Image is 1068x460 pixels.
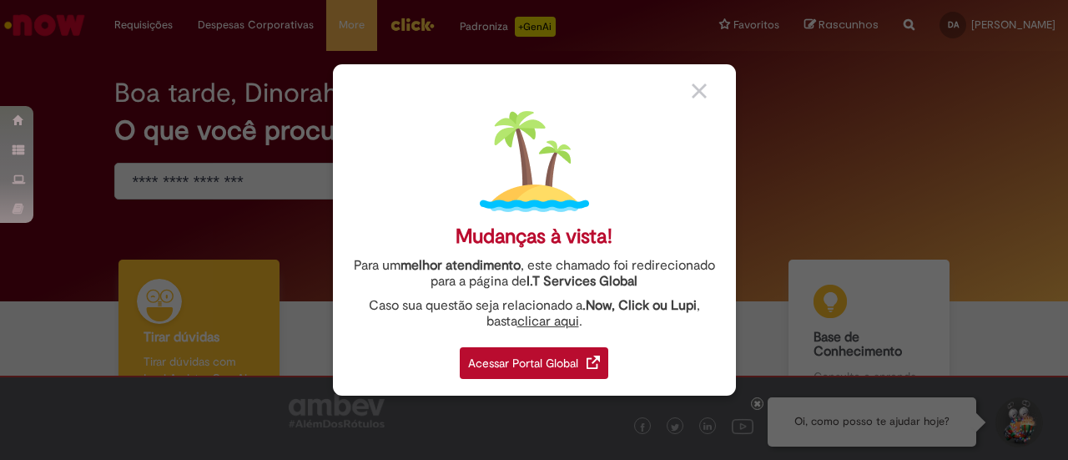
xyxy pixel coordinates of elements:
div: Acessar Portal Global [460,347,608,379]
img: island.png [480,107,589,216]
img: close_button_grey.png [692,83,707,99]
a: I.T Services Global [526,264,637,290]
a: Acessar Portal Global [460,338,608,379]
div: Para um , este chamado foi redirecionado para a página de [345,258,723,290]
strong: .Now, Click ou Lupi [582,297,697,314]
img: redirect_link.png [587,356,600,369]
strong: melhor atendimento [400,257,521,274]
div: Caso sua questão seja relacionado a , basta . [345,298,723,330]
a: clicar aqui [517,304,579,330]
div: Mudanças à vista! [456,225,612,249]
